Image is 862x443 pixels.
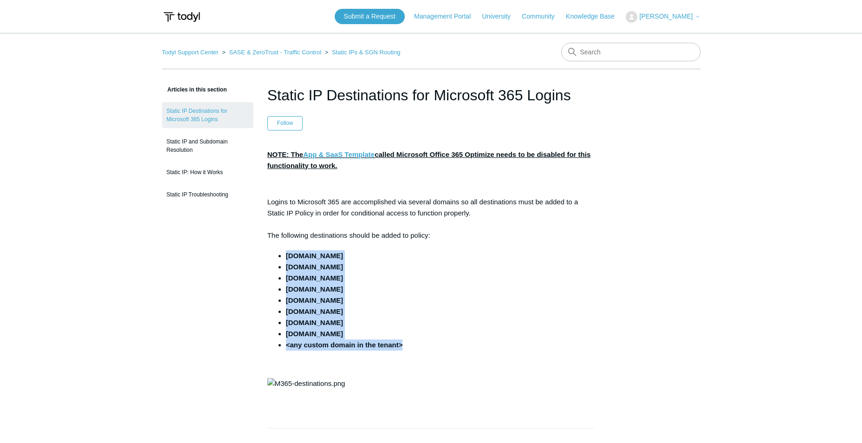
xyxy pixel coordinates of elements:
[482,12,519,21] a: University
[286,319,343,326] strong: [DOMAIN_NAME]
[332,49,400,56] a: Static IPs & SGN Routing
[162,8,201,26] img: Todyl Support Center Help Center home page
[162,86,227,93] span: Articles in this section
[286,307,343,315] strong: [DOMAIN_NAME]
[626,11,700,23] button: [PERSON_NAME]
[162,133,253,159] a: Static IP and Subdomain Resolution
[335,9,405,24] a: Submit a Request
[162,49,220,56] li: Todyl Support Center
[220,49,323,56] li: SASE & ZeroTrust - Traffic Control
[267,378,345,389] img: M365-destinations.png
[286,330,343,338] strong: [DOMAIN_NAME]
[286,274,343,282] strong: [DOMAIN_NAME]
[414,12,480,21] a: Management Portal
[162,163,253,181] a: Static IP: How it Works
[162,102,253,128] a: Static IP Destinations for Microsoft 365 Logins
[286,296,343,304] strong: [DOMAIN_NAME]
[286,341,403,349] strong: <any custom domain in the tenant>
[286,252,343,260] strong: [DOMAIN_NAME]
[162,186,253,203] a: Static IP Troubleshooting
[267,196,595,241] p: Logins to Microsoft 365 are accomplished via several domains so all destinations must be added to...
[286,285,343,293] strong: [DOMAIN_NAME]
[561,43,700,61] input: Search
[267,116,303,130] button: Follow Article
[639,13,693,20] span: [PERSON_NAME]
[566,12,624,21] a: Knowledge Base
[522,12,564,21] a: Community
[323,49,401,56] li: Static IPs & SGN Routing
[162,49,219,56] a: Todyl Support Center
[286,263,343,271] strong: [DOMAIN_NAME]
[303,150,375,159] a: App & SaaS Template
[229,49,321,56] a: SASE & ZeroTrust - Traffic Control
[267,150,591,169] strong: NOTE: The called Microsoft Office 365 Optimize needs to be disabled for this functionality to work.
[267,84,595,106] h1: Static IP Destinations for Microsoft 365 Logins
